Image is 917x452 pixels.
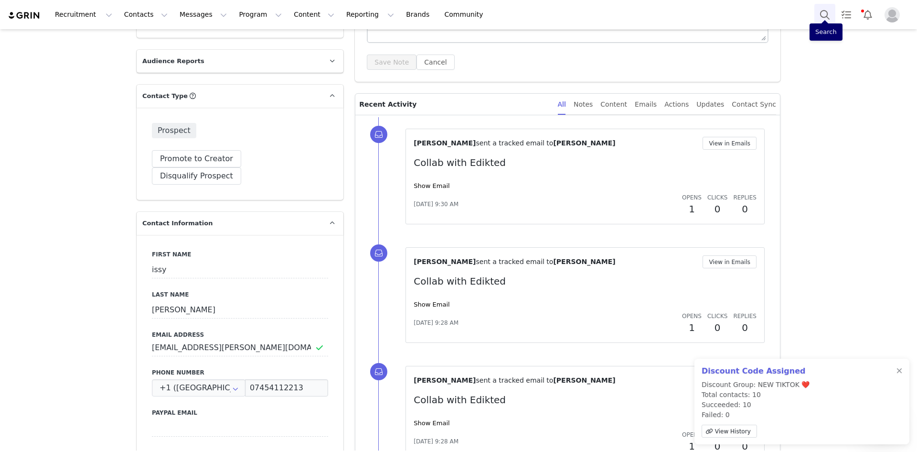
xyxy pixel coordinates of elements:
[152,123,196,138] span: Prospect
[702,425,757,438] a: View History
[416,55,454,70] button: Cancel
[414,155,757,170] p: Collab with Edikted
[414,139,476,147] span: [PERSON_NAME]
[553,139,615,147] span: [PERSON_NAME]
[558,94,566,115] div: All
[733,202,757,216] h2: 0
[553,376,615,384] span: [PERSON_NAME]
[733,194,757,201] span: Replies
[733,320,757,335] h2: 0
[733,313,757,320] span: Replies
[857,4,878,25] button: Notifications
[439,4,493,25] a: Community
[707,194,727,201] span: Clicks
[574,94,593,115] div: Notes
[682,202,702,216] h2: 1
[682,431,702,438] span: Opens
[8,8,392,18] body: Rich Text Area. Press ALT-0 for help.
[414,200,458,209] span: [DATE] 9:30 AM
[414,274,757,288] p: Collab with Edikted
[152,167,241,185] button: Disqualify Prospect
[8,11,41,20] img: grin logo
[233,4,288,25] button: Program
[707,320,727,335] h2: 0
[476,376,553,384] span: sent a tracked email to
[288,4,340,25] button: Content
[696,94,724,115] div: Updates
[682,313,702,320] span: Opens
[142,91,188,101] span: Contact Type
[414,301,449,308] a: Show Email
[49,4,118,25] button: Recruitment
[414,258,476,265] span: [PERSON_NAME]
[367,55,416,70] button: Save Note
[635,94,657,115] div: Emails
[152,339,328,356] input: Email Address
[414,437,458,446] span: [DATE] 9:28 AM
[152,408,328,417] label: Paypal Email
[879,7,909,22] button: Profile
[142,219,213,228] span: Contact Information
[414,376,476,384] span: [PERSON_NAME]
[707,202,727,216] h2: 0
[152,379,245,397] div: United States
[118,4,173,25] button: Contacts
[600,94,627,115] div: Content
[341,4,400,25] button: Reporting
[702,365,810,377] h2: Discount Code Assigned
[245,379,328,397] input: (XXX) XXX-XXXX
[814,4,835,25] button: Search
[359,94,550,115] p: Recent Activity
[836,4,857,25] a: Tasks
[476,258,553,265] span: sent a tracked email to
[152,150,241,167] button: Promote to Creator
[757,31,768,42] div: Press the Up and Down arrow keys to resize the editor.
[553,258,615,265] span: [PERSON_NAME]
[707,313,727,320] span: Clicks
[152,368,328,377] label: Phone Number
[152,290,328,299] label: Last Name
[682,320,702,335] h2: 1
[703,137,757,150] button: View in Emails
[142,56,204,66] span: Audience Reports
[732,94,776,115] div: Contact Sync
[715,427,751,436] span: View History
[664,94,689,115] div: Actions
[174,4,233,25] button: Messages
[152,379,245,397] input: Country
[152,331,328,339] label: Email Address
[885,7,900,22] img: placeholder-profile.jpg
[702,380,810,441] p: Discount Group: NEW TIKTOK ❤️ Total contacts: 10 Succeeded: 10 Failed: 0
[414,319,458,327] span: [DATE] 9:28 AM
[414,393,757,407] p: Collab with Edikted
[414,182,449,189] a: Show Email
[414,419,449,427] a: Show Email
[476,139,553,147] span: sent a tracked email to
[703,255,757,268] button: View in Emails
[400,4,438,25] a: Brands
[682,194,702,201] span: Opens
[152,250,328,259] label: First Name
